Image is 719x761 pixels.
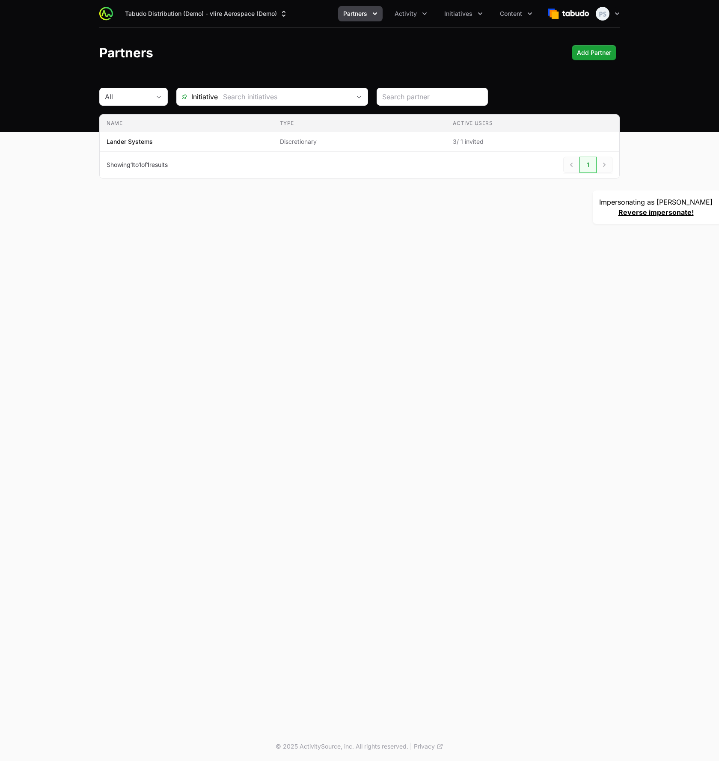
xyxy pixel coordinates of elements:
a: Reverse impersonate! [618,208,694,217]
span: 1 [147,161,149,168]
span: 1 [131,161,133,168]
span: 1 [139,161,141,168]
th: Type [273,115,446,132]
img: ActivitySource [99,7,113,21]
span: Content [500,9,522,18]
span: Activity [395,9,417,18]
span: Partners [343,9,367,18]
div: Primary actions [572,45,616,60]
button: Initiatives [439,6,488,21]
div: Activity menu [389,6,432,21]
button: Partners [338,6,383,21]
p: Showing to of results [107,161,168,169]
button: All [100,88,167,105]
div: Open [351,88,368,105]
button: Add Partner [572,45,616,60]
p: Impersonating as [PERSON_NAME] [599,197,713,207]
span: Add Partner [577,48,611,58]
div: All [105,92,150,102]
h1: Partners [99,45,153,60]
a: 1 [579,157,597,173]
img: Tabudo Distribution (Demo) [548,5,589,22]
button: Tabudo Distribution (Demo) - vlire Aerospace (Demo) [120,6,293,21]
input: Search partner [382,92,482,102]
span: Initiative [177,92,218,102]
div: Partners menu [338,6,383,21]
input: Search initiatives [218,88,351,105]
div: Content menu [495,6,538,21]
p: © 2025 ActivitySource, inc. All rights reserved. [276,742,408,751]
button: Activity [389,6,432,21]
div: Supplier switch menu [120,6,293,21]
div: Main navigation [113,6,538,21]
span: Discretionary [280,137,440,146]
span: Initiatives [444,9,472,18]
p: Lander Systems [107,137,153,146]
a: Privacy [414,742,443,751]
button: Content [495,6,538,21]
th: Active Users [446,115,619,132]
span: 3 / 1 invited [453,137,612,146]
div: Initiatives menu [439,6,488,21]
th: Name [100,115,273,132]
img: Peter Spillane [596,7,609,21]
span: | [410,742,412,751]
